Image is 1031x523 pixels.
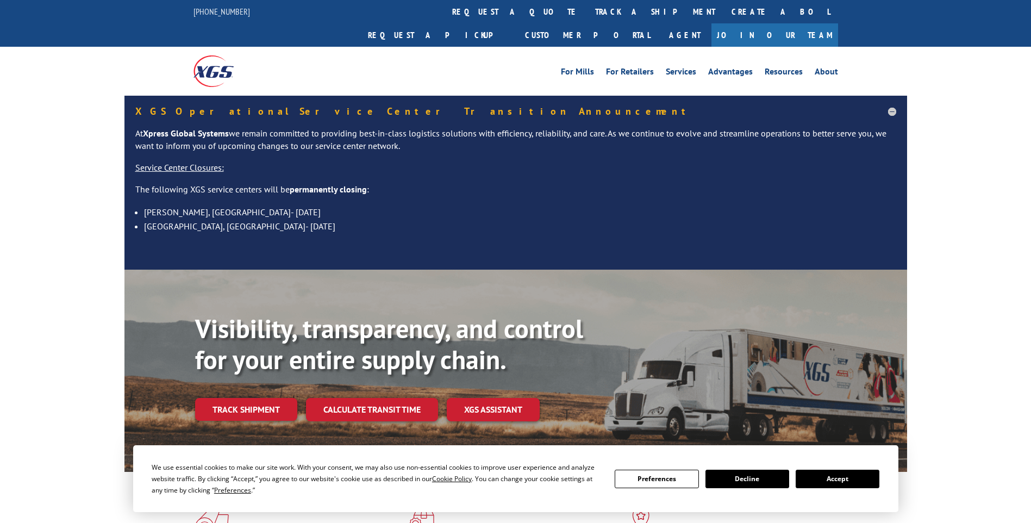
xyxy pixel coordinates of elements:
[135,183,896,205] p: The following XGS service centers will be :
[705,470,789,488] button: Decline
[606,67,654,79] a: For Retailers
[144,205,896,219] li: [PERSON_NAME], [GEOGRAPHIC_DATA]- [DATE]
[135,162,224,173] u: Service Center Closures:
[796,470,879,488] button: Accept
[193,6,250,17] a: [PHONE_NUMBER]
[615,470,698,488] button: Preferences
[195,312,583,377] b: Visibility, transparency, and control for your entire supply chain.
[135,127,896,162] p: At we remain committed to providing best-in-class logistics solutions with efficiency, reliabilit...
[711,23,838,47] a: Join Our Team
[517,23,658,47] a: Customer Portal
[195,398,297,421] a: Track shipment
[447,398,540,421] a: XGS ASSISTANT
[135,107,896,116] h5: XGS Operational Service Center Transition Announcement
[708,67,753,79] a: Advantages
[133,445,898,512] div: Cookie Consent Prompt
[144,219,896,233] li: [GEOGRAPHIC_DATA], [GEOGRAPHIC_DATA]- [DATE]
[214,485,251,495] span: Preferences
[561,67,594,79] a: For Mills
[658,23,711,47] a: Agent
[143,128,229,139] strong: Xpress Global Systems
[765,67,803,79] a: Resources
[432,474,472,483] span: Cookie Policy
[152,462,602,496] div: We use essential cookies to make our site work. With your consent, we may also use non-essential ...
[666,67,696,79] a: Services
[290,184,367,195] strong: permanently closing
[815,67,838,79] a: About
[360,23,517,47] a: Request a pickup
[306,398,438,421] a: Calculate transit time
